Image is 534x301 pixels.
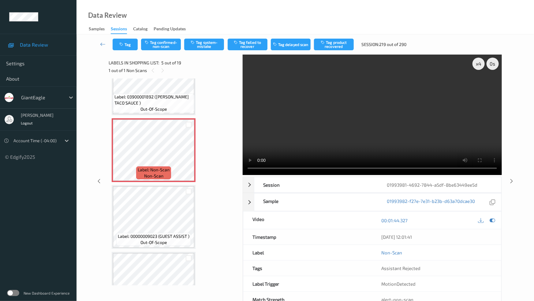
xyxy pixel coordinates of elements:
span: 219 out of 290 [379,41,406,48]
div: Label [243,245,372,260]
button: Tag failed to recover [228,39,267,50]
div: Samples [89,26,105,33]
div: MotionDetected [372,276,501,291]
div: 01993981-4692-7844-a5df-8be63449ee5d [378,177,501,192]
div: Timestamp [243,229,372,245]
a: Pending Updates [154,25,192,33]
div: Sample [254,193,378,211]
a: Samples [89,25,111,33]
a: Catalog [133,25,154,33]
div: x 4 [472,58,485,70]
span: Assistant Rejected [381,265,420,271]
span: 5 out of 19 [161,60,181,66]
span: out-of-scope [140,239,167,246]
span: Label: 03900001892 ([PERSON_NAME] TACO SAUCE ) [114,94,193,106]
button: Tag system-mistake [184,39,224,50]
div: Video [243,211,372,229]
div: Tags [243,261,372,276]
span: out-of-scope [140,106,167,112]
span: Labels in shopping list: [109,60,159,66]
div: Sample01993982-f27e-7e31-b23b-d63a70dcae30 [243,193,502,211]
a: 01993982-f27e-7e31-b23b-d63a70dcae30 [387,198,475,206]
span: Label: 00000009023 (GUEST ASSIST ) [118,233,189,239]
button: Tag product recovered [314,39,354,50]
a: Non-Scan [381,250,402,256]
div: Label Trigger [243,276,372,291]
span: Session: [361,41,379,48]
button: Tag [113,39,138,50]
div: Session01993981-4692-7844-a5df-8be63449ee5d [243,177,502,193]
div: Session [254,177,378,192]
div: Pending Updates [154,26,186,33]
span: Label: Non-Scan [138,167,170,173]
div: Catalog [133,26,148,33]
button: Tag delayed scan [271,39,311,50]
div: Sessions [111,26,127,34]
div: Data Review [88,12,127,18]
a: Sessions [111,25,133,34]
div: 1 out of 1 Non Scans [109,67,238,74]
div: 0 s [487,58,499,70]
a: 00:01:44.327 [381,217,408,223]
span: non-scan [144,173,163,179]
div: [DATE] 12:01:41 [381,234,492,240]
button: Tag confirmed-non-scan [141,39,181,50]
